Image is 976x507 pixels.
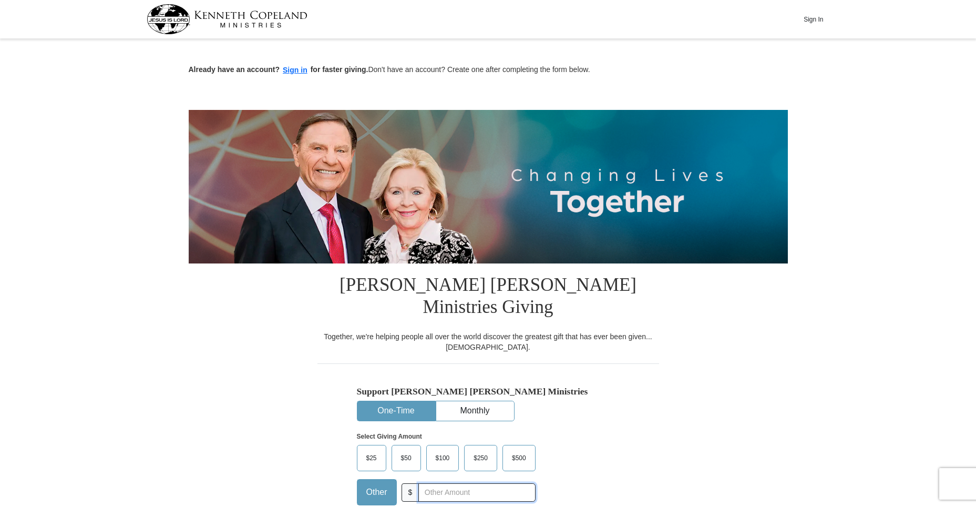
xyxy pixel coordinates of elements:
[147,4,307,34] img: kcm-header-logo.svg
[189,65,368,74] strong: Already have an account? for faster giving.
[436,401,514,421] button: Monthly
[507,450,531,466] span: $500
[317,331,659,352] div: Together, we're helping people all over the world discover the greatest gift that has ever been g...
[357,401,435,421] button: One-Time
[396,450,417,466] span: $50
[402,483,419,502] span: $
[189,64,788,76] p: Don't have an account? Create one after completing the form below.
[430,450,455,466] span: $100
[418,483,535,502] input: Other Amount
[361,484,393,500] span: Other
[357,386,620,397] h5: Support [PERSON_NAME] [PERSON_NAME] Ministries
[280,64,311,76] button: Sign in
[317,263,659,331] h1: [PERSON_NAME] [PERSON_NAME] Ministries Giving
[798,11,829,27] button: Sign In
[361,450,382,466] span: $25
[357,433,422,440] strong: Select Giving Amount
[468,450,493,466] span: $250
